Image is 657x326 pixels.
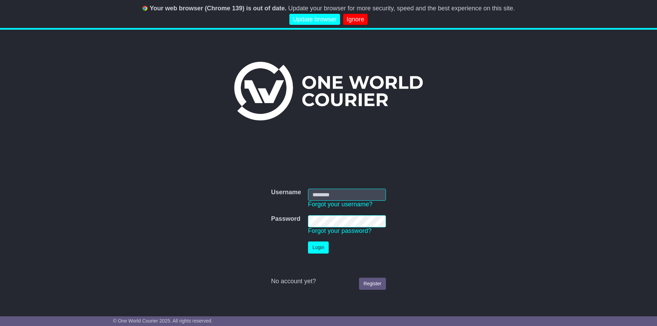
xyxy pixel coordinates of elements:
[289,14,340,25] a: Update browser
[113,318,213,324] span: © One World Courier 2025. All rights reserved.
[271,215,300,223] label: Password
[288,5,515,12] span: Update your browser for more security, speed and the best experience on this site.
[150,5,287,12] b: Your web browser (Chrome 139) is out of date.
[359,278,386,290] a: Register
[343,14,368,25] a: Ignore
[234,62,422,120] img: One World
[271,278,386,285] div: No account yet?
[271,189,301,196] label: Username
[308,241,329,254] button: Login
[308,201,372,208] a: Forgot your username?
[308,227,371,234] a: Forgot your password?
